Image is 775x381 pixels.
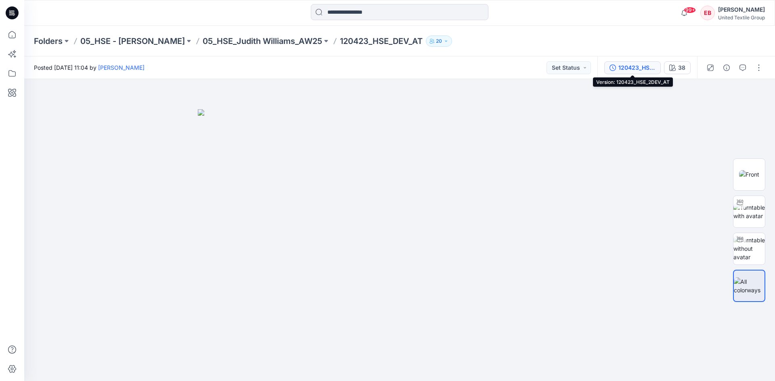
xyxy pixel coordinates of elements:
[720,61,733,74] button: Details
[734,277,765,294] img: All colorways
[678,63,685,72] div: 38
[718,15,765,21] div: United Textile Group
[684,7,696,13] span: 99+
[34,63,145,72] span: Posted [DATE] 11:04 by
[733,236,765,261] img: Turntable without avatar
[80,35,185,47] a: 05_HSE - [PERSON_NAME]
[340,35,423,47] p: 120423_HSE_DEV_AT
[426,35,452,47] button: 20
[718,5,765,15] div: [PERSON_NAME]
[604,61,661,74] button: 120423_HSE_2DEV_AT
[664,61,691,74] button: 38
[618,63,656,72] div: 120423_HSE_2DEV_AT
[98,64,145,71] a: [PERSON_NAME]
[733,203,765,220] img: Turntable with avatar
[739,170,759,179] img: Front
[700,6,715,20] div: EB
[203,35,322,47] a: 05_HSE_Judith Williams_AW25
[436,37,442,46] p: 20
[34,35,63,47] a: Folders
